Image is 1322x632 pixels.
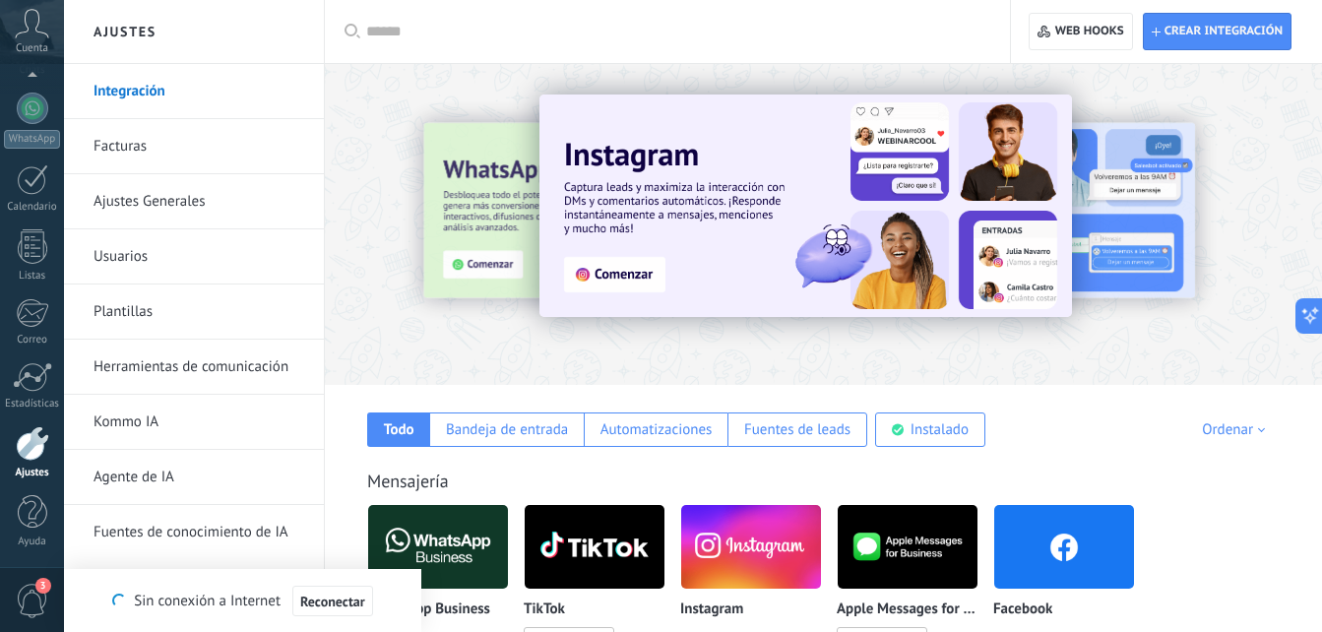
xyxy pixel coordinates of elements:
li: Facturas [64,119,324,174]
a: Usuarios [94,229,304,284]
div: Estadísticas [4,398,61,411]
a: Ajustes Generales [94,174,304,229]
span: Cuenta [16,42,48,55]
div: WhatsApp [4,130,60,149]
span: Web hooks [1055,24,1124,39]
img: instagram.png [681,499,821,595]
p: Apple Messages for Business [837,601,978,618]
li: Agente de IA [64,450,324,505]
p: TikTok [524,601,565,618]
p: Facebook [993,601,1052,618]
button: Web hooks [1029,13,1132,50]
li: Ajustes Generales [64,174,324,229]
button: Reconectar [292,586,373,617]
div: Bandeja de entrada [446,420,568,439]
a: Integración [94,64,304,119]
img: Slide 1 [539,95,1072,317]
img: logo_main.png [838,499,977,595]
span: Crear integración [1165,24,1283,39]
li: Kommo IA [64,395,324,450]
li: Herramientas de comunicación [64,340,324,395]
div: Listas [4,270,61,283]
a: Fuentes de conocimiento de IA [94,505,304,560]
li: Usuarios [64,229,324,284]
div: Instalado [911,420,969,439]
p: Instagram [680,601,743,618]
div: Correo [4,334,61,347]
a: Kommo IA [94,395,304,450]
a: Facturas [94,119,304,174]
img: logo_main.png [368,499,508,595]
a: Agente de IA [94,450,304,505]
li: Integración [64,64,324,119]
div: Sin conexión a Internet [112,585,372,617]
button: Crear integración [1143,13,1291,50]
li: Fuentes de conocimiento de IA [64,505,324,559]
span: 3 [35,578,51,594]
div: Ordenar [1202,420,1272,439]
div: Ajustes [4,467,61,479]
p: WhatsApp Business [367,601,490,618]
div: Fuentes de leads [744,420,850,439]
a: Mensajería [367,470,449,492]
div: Automatizaciones [600,420,713,439]
a: Herramientas de comunicación [94,340,304,395]
div: Calendario [4,201,61,214]
a: Plantillas [94,284,304,340]
img: facebook.png [994,499,1134,595]
span: Reconectar [300,595,365,608]
div: Ayuda [4,536,61,548]
img: logo_main.png [525,499,664,595]
div: Todo [384,420,414,439]
li: Plantillas [64,284,324,340]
